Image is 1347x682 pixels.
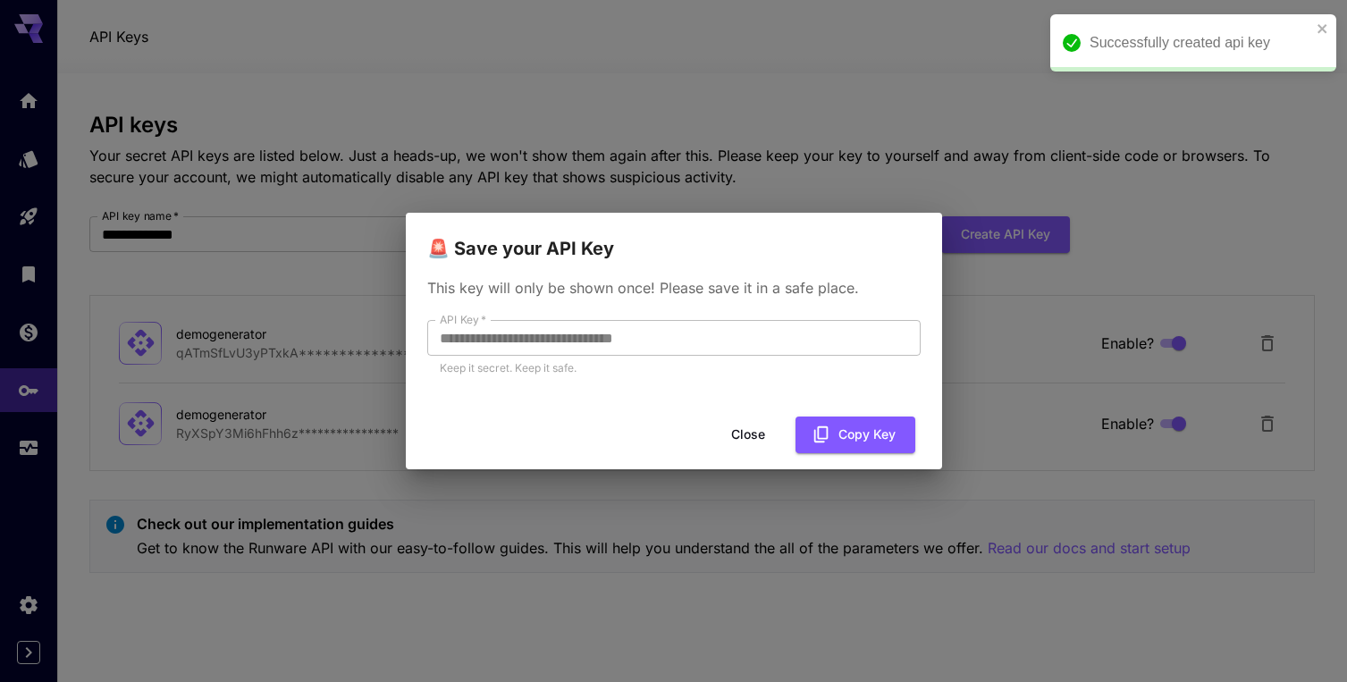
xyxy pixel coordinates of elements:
div: Successfully created api key [1090,32,1311,54]
button: Close [708,417,788,453]
h2: 🚨 Save your API Key [406,213,942,263]
label: API Key [440,312,486,327]
p: Keep it secret. Keep it safe. [440,359,908,377]
button: close [1317,21,1329,36]
button: Copy Key [796,417,915,453]
p: This key will only be shown once! Please save it in a safe place. [427,277,921,299]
